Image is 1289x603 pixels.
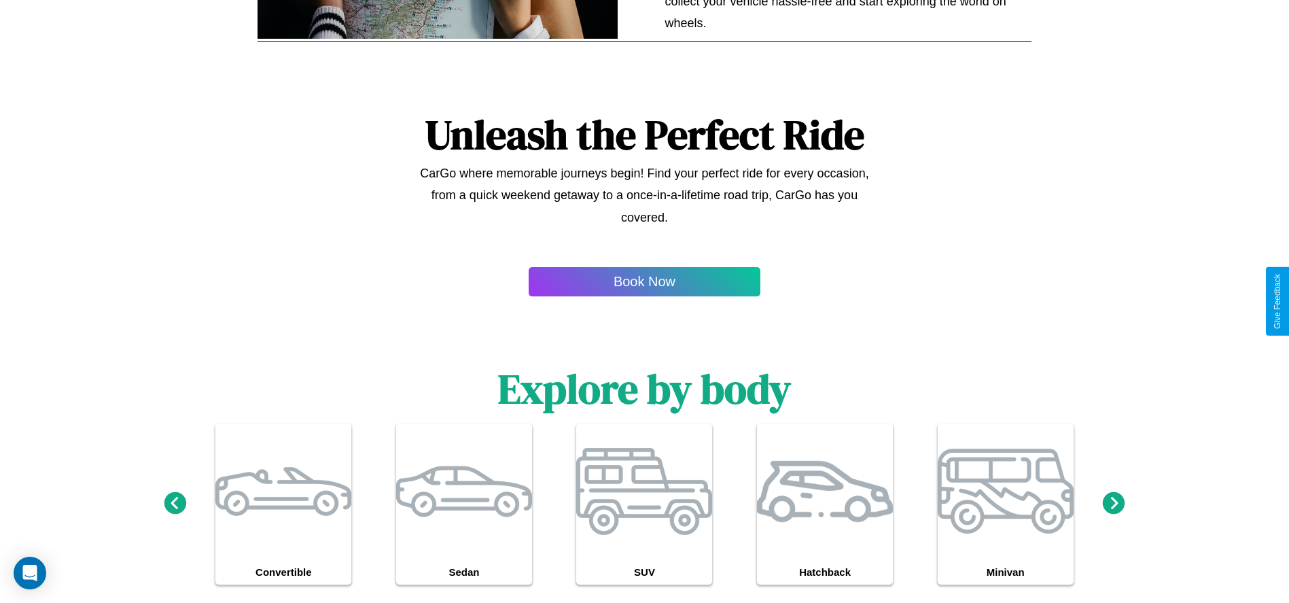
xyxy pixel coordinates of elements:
[938,559,1074,585] h4: Minivan
[576,559,712,585] h4: SUV
[425,107,864,162] h1: Unleash the Perfect Ride
[529,267,760,296] button: Book Now
[1273,274,1282,329] div: Give Feedback
[757,559,893,585] h4: Hatchback
[14,557,46,589] div: Open Intercom Messenger
[396,559,532,585] h4: Sedan
[498,361,791,417] h1: Explore by body
[215,559,351,585] h4: Convertible
[412,162,877,228] p: CarGo where memorable journeys begin! Find your perfect ride for every occasion, from a quick wee...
